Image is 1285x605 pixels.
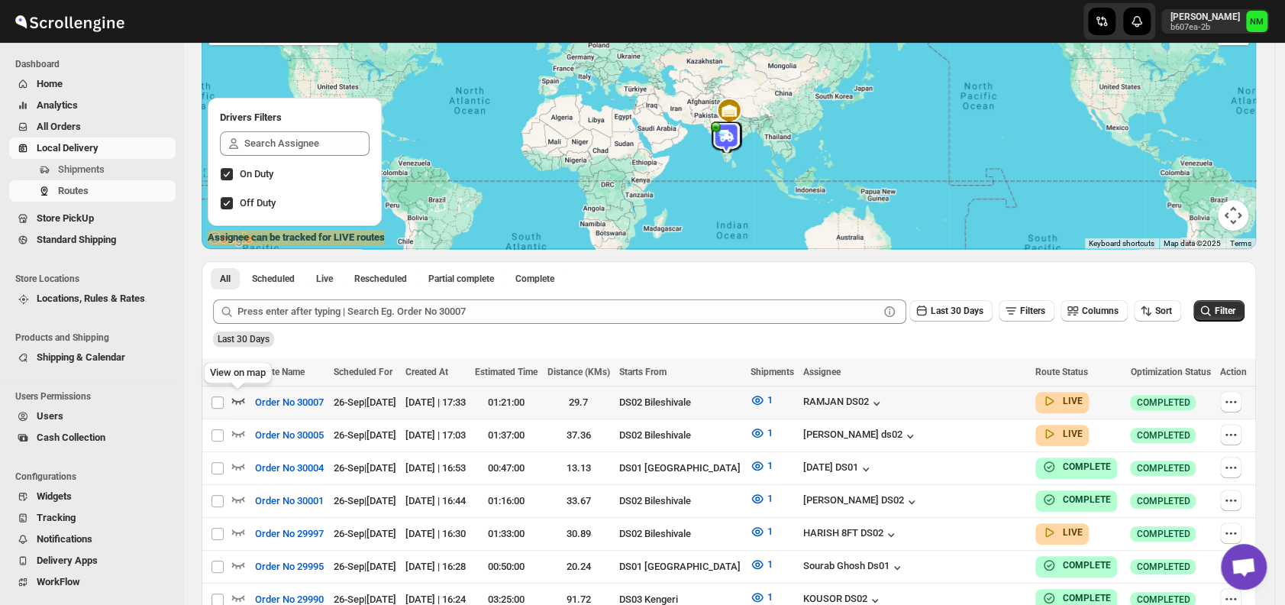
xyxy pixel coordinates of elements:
span: Assignee [803,367,841,377]
span: Tracking [37,512,76,523]
span: Columns [1082,306,1119,316]
span: 1 [767,394,772,406]
span: Widgets [37,490,72,502]
button: User menu [1161,9,1269,34]
button: LIVE [1041,426,1083,442]
span: 1 [767,493,772,504]
div: 01:16:00 [475,493,538,509]
span: COMPLETED [1136,561,1190,573]
h2: Drivers Filters [220,110,370,125]
button: COMPLETE [1041,558,1111,573]
span: Home [37,78,63,89]
span: On Duty [240,168,273,180]
div: [DATE] | 17:33 [405,395,466,410]
span: Delivery Apps [37,555,98,566]
button: RAMJAN DS02 [803,396,884,411]
button: 1 [741,454,781,478]
b: LIVE [1063,396,1083,406]
button: LIVE [1041,525,1083,540]
button: Shipments [9,159,176,180]
div: [DATE] | 17:03 [405,428,466,443]
span: COMPLETED [1136,429,1190,442]
span: Filters [1020,306,1045,316]
div: [DATE] | 16:44 [405,493,466,509]
span: Order No 30001 [255,493,324,509]
button: COMPLETE [1041,492,1111,507]
span: Shipments [58,163,105,175]
span: COMPLETED [1136,495,1190,507]
span: 26-Sep | [DATE] [333,429,396,441]
span: Starts From [619,367,667,377]
button: WorkFlow [9,571,176,593]
div: [DATE] | 16:30 [405,526,466,542]
button: 1 [741,421,781,445]
span: Order No 29997 [255,526,324,542]
button: Analytics [9,95,176,116]
span: 26-Sep | [DATE] [333,561,396,572]
button: Notifications [9,529,176,550]
span: Users Permissions [15,390,176,403]
span: Users [37,410,63,422]
div: [DATE] | 16:28 [405,559,466,574]
button: Columns [1061,300,1128,322]
span: Order No 29995 [255,559,324,574]
p: b607ea-2b [1170,23,1240,32]
button: Shipping & Calendar [9,347,176,368]
span: Dashboard [15,58,176,70]
button: All Orders [9,116,176,137]
span: Order No 30007 [255,395,324,410]
button: Widgets [9,486,176,507]
span: Shipments [750,367,793,377]
b: COMPLETE [1063,494,1111,505]
span: Optimization Status [1130,367,1210,377]
span: Off Duty [240,197,276,209]
span: 26-Sep | [DATE] [333,528,396,539]
button: Sort [1134,300,1181,322]
b: LIVE [1063,527,1083,538]
div: [DATE] | 16:53 [405,461,466,476]
button: Locations, Rules & Rates [9,288,176,309]
div: 29.7 [547,395,609,410]
div: 37.36 [547,428,609,443]
button: HARISH 8FT DS02 [803,527,899,542]
label: Assignee can be tracked for LIVE routes [208,230,385,245]
span: Store Locations [15,273,176,285]
span: Live [316,273,333,285]
div: 00:50:00 [475,559,538,574]
span: Standard Shipping [37,234,116,245]
span: Shipping & Calendar [37,351,125,363]
button: Order No 29995 [246,555,333,579]
span: WorkFlow [37,576,80,587]
div: 01:21:00 [475,395,538,410]
span: Notifications [37,533,92,545]
div: DS02 Bileshivale [619,395,741,410]
div: DS02 Bileshivale [619,493,741,509]
button: 1 [741,552,781,577]
b: COMPLETE [1063,593,1111,603]
text: NM [1250,17,1264,27]
button: Cash Collection [9,427,176,448]
a: Open this area in Google Maps (opens a new window) [205,229,256,249]
div: 13.13 [547,461,609,476]
span: 26-Sep | [DATE] [333,594,396,605]
a: Terms (opens in new tab) [1230,239,1251,247]
span: Route Name [255,367,305,377]
button: Last 30 Days [909,300,993,322]
button: LIVE [1041,393,1083,409]
div: DS01 [GEOGRAPHIC_DATA] [619,559,741,574]
div: 00:47:00 [475,461,538,476]
div: [DATE] DS01 [803,461,873,477]
span: Order No 30005 [255,428,324,443]
span: 26-Sep | [DATE] [333,462,396,474]
b: COMPLETE [1063,461,1111,472]
span: Filter [1215,306,1235,316]
span: Scheduled [252,273,295,285]
span: 1 [767,526,772,537]
span: Distance (KMs) [547,367,609,377]
button: Order No 30005 [246,423,333,448]
span: COMPLETED [1136,528,1190,540]
span: Map data ©2025 [1164,239,1221,247]
button: Order No 30004 [246,456,333,480]
button: Home [9,73,176,95]
span: 1 [767,558,772,570]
